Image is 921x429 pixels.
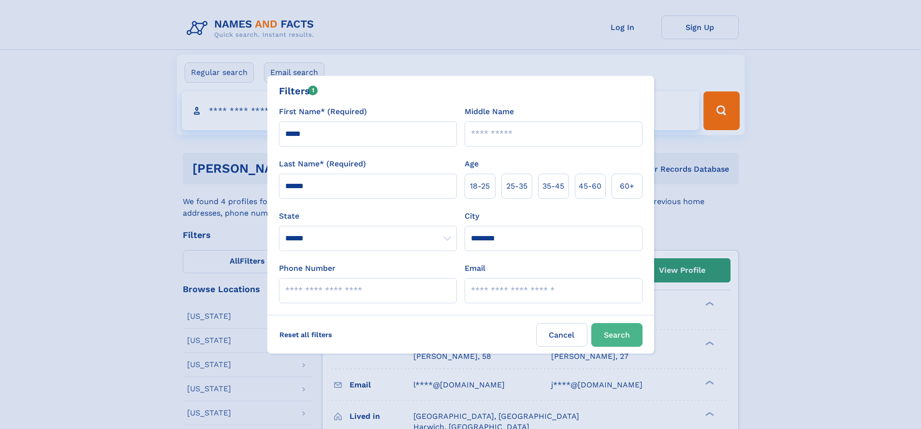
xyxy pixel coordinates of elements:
label: Cancel [536,323,587,347]
label: State [279,210,457,222]
label: Email [465,263,485,274]
div: Filters [279,84,318,98]
label: Reset all filters [273,323,338,346]
label: City [465,210,479,222]
label: Last Name* (Required) [279,158,366,170]
label: Age [465,158,479,170]
label: First Name* (Required) [279,106,367,118]
label: Middle Name [465,106,514,118]
span: 18‑25 [470,180,490,192]
button: Search [591,323,643,347]
span: 25‑35 [506,180,527,192]
span: 60+ [620,180,634,192]
span: 35‑45 [542,180,564,192]
span: 45‑60 [579,180,601,192]
label: Phone Number [279,263,336,274]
